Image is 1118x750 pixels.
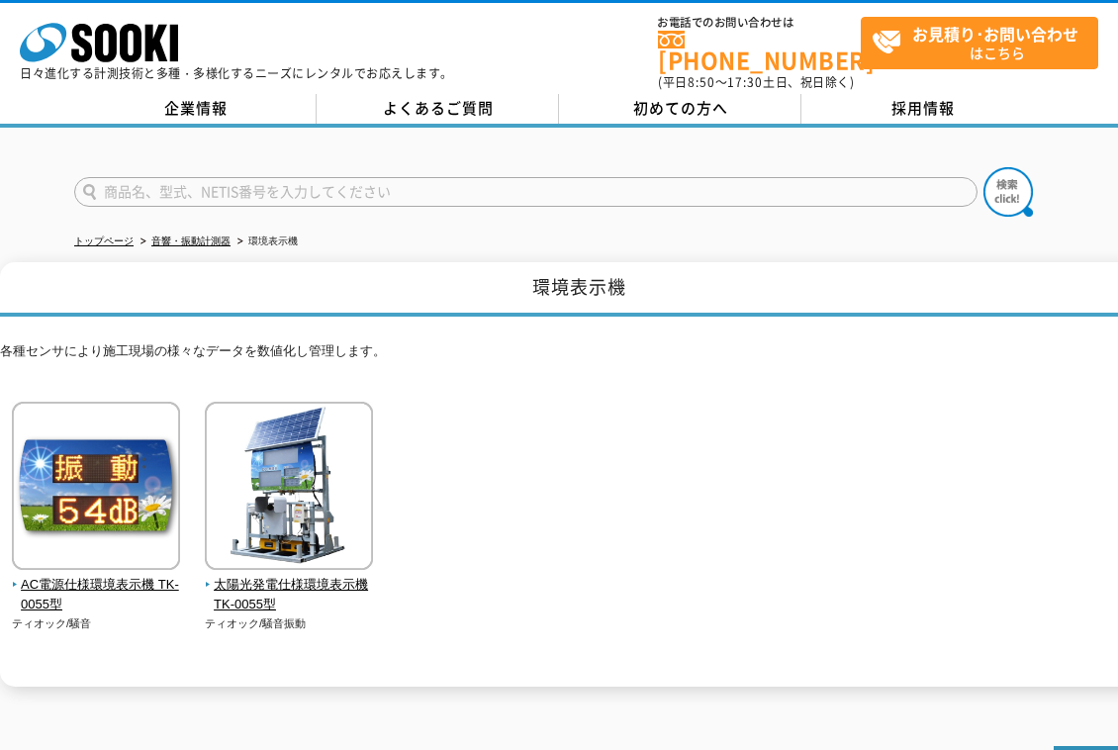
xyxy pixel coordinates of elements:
[205,556,374,615] a: 太陽光発電仕様環境表示機 TK-0055型
[74,94,317,124] a: 企業情報
[559,94,801,124] a: 初めての方へ
[688,73,715,91] span: 8:50
[74,177,978,207] input: 商品名、型式、NETIS番号を入力してください
[12,402,180,575] img: AC電源仕様環境表示機 TK-0055型
[658,73,854,91] span: (平日 ～ 土日、祝日除く)
[151,235,231,246] a: 音響・振動計測器
[801,94,1044,124] a: 採用情報
[233,232,298,252] li: 環境表示機
[74,235,134,246] a: トップページ
[658,31,861,71] a: [PHONE_NUMBER]
[12,575,181,616] span: AC電源仕様環境表示機 TK-0055型
[727,73,763,91] span: 17:30
[983,167,1033,217] img: btn_search.png
[12,556,181,615] a: AC電源仕様環境表示機 TK-0055型
[861,17,1098,69] a: お見積り･お問い合わせはこちら
[205,575,374,616] span: 太陽光発電仕様環境表示機 TK-0055型
[205,402,373,575] img: 太陽光発電仕様環境表示機 TK-0055型
[912,22,1078,46] strong: お見積り･お問い合わせ
[20,67,453,79] p: 日々進化する計測技術と多種・多様化するニーズにレンタルでお応えします。
[12,615,181,632] p: ティオック/騒音
[872,18,1097,67] span: はこちら
[205,615,374,632] p: ティオック/騒音振動
[658,17,861,29] span: お電話でのお問い合わせは
[633,97,728,119] span: 初めての方へ
[317,94,559,124] a: よくあるご質問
